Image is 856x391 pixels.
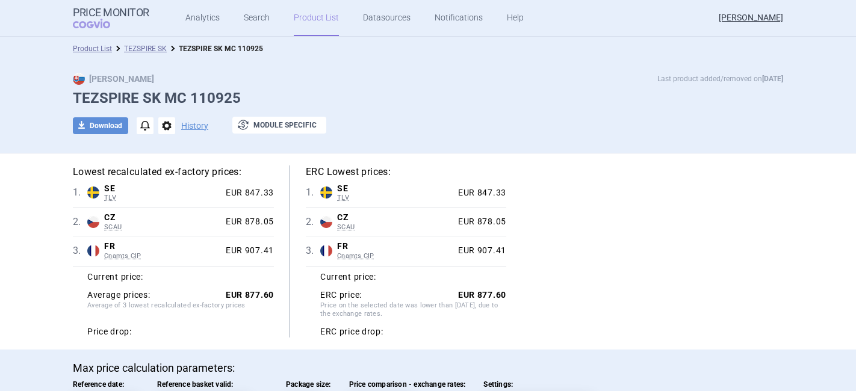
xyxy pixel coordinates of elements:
span: Cnamts CIP [104,252,221,260]
h5: ERC Lowest prices: [306,165,506,179]
span: Reference date: [73,380,139,389]
a: TEZSPIRE SK [124,45,167,53]
span: Price on the selected date was lower than [DATE], due to the exchange rates. [320,301,506,321]
span: Average of 3 lowest recalculated ex-factory prices [87,301,274,321]
strong: [PERSON_NAME] [73,74,154,84]
div: EUR 878.05 [221,217,274,227]
strong: ERC price: [320,290,362,301]
div: EUR 847.33 [453,188,506,199]
span: CZ [104,212,221,223]
strong: EUR 877.60 [458,290,506,300]
strong: EUR 877.60 [226,290,274,300]
strong: [DATE] [762,75,783,83]
span: Price comparison - exchange rates: [349,380,466,389]
span: 3 . [73,244,87,258]
span: Cnamts CIP [337,252,453,260]
span: SE [104,183,221,194]
li: TEZSPIRE SK MC 110925 [167,43,263,55]
span: Settings: [483,380,594,389]
span: 2 . [306,215,320,229]
span: CZ [337,212,453,223]
span: SCAU [104,223,221,232]
h1: TEZSPIRE SK MC 110925 [73,90,783,107]
li: Product List [73,43,112,55]
span: SE [337,183,453,194]
span: COGVIO [73,19,127,28]
strong: TEZSPIRE SK MC 110925 [179,45,263,53]
button: History [181,122,208,130]
img: SK [73,73,85,85]
span: FR [104,241,221,252]
span: Package size: [286,380,331,389]
span: SCAU [337,223,453,232]
strong: Price drop: [87,327,132,337]
img: Sweden [87,186,99,199]
div: EUR 878.05 [453,217,506,227]
div: EUR 907.41 [453,245,506,256]
span: 1 . [73,185,87,200]
strong: Average prices: [87,290,150,301]
p: Last product added/removed on [657,73,783,85]
a: Product List [73,45,112,53]
span: 1 . [306,185,320,200]
a: Price MonitorCOGVIO [73,7,149,29]
div: EUR 847.33 [221,188,274,199]
li: TEZSPIRE SK [112,43,167,55]
p: Max price calculation parameters: [73,362,783,375]
strong: Price Monitor [73,7,149,19]
div: EUR 907.41 [221,245,274,256]
img: France [320,245,332,257]
span: TLV [104,194,221,202]
h5: Lowest recalculated ex-factory prices: [73,165,274,179]
img: France [87,245,99,257]
img: Czech Republic [87,216,99,228]
img: Czech Republic [320,216,332,228]
strong: Current price: [87,272,143,282]
button: Download [73,117,128,134]
span: 2 . [73,215,87,229]
span: 3 . [306,244,320,258]
span: Reference basket valid: [157,380,268,389]
span: FR [337,241,453,252]
span: TLV [337,194,453,202]
strong: ERC price drop: [320,327,383,337]
img: Sweden [320,186,332,199]
strong: Current price: [320,272,376,282]
button: Module specific [232,117,326,134]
